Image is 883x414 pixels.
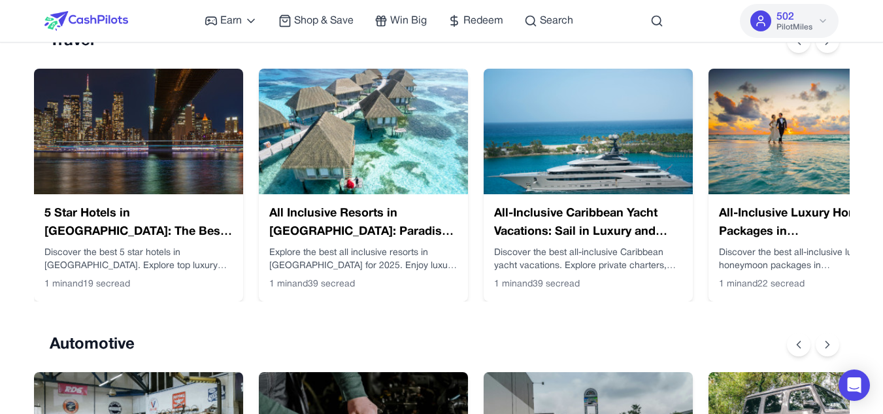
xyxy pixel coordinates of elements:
[44,11,128,31] img: CashPilots Logo
[205,13,258,29] a: Earn
[220,13,242,29] span: Earn
[540,13,573,29] span: Search
[50,334,135,355] h2: Automotive
[44,278,130,291] span: 1 min and 19 sec read
[375,13,427,29] a: Win Big
[278,13,354,29] a: Shop & Save
[269,247,458,273] p: Explore the best all inclusive resorts in [GEOGRAPHIC_DATA] for 2025. Enjoy luxury, convenience, ...
[463,13,503,29] span: Redeem
[776,9,794,25] span: 502
[524,13,573,29] a: Search
[269,278,355,291] span: 1 min and 39 sec read
[294,13,354,29] span: Shop & Save
[44,247,233,273] p: Discover the best 5 star hotels in [GEOGRAPHIC_DATA]. Explore top luxury accommodations in [US_ST...
[484,69,693,194] img: All-Inclusive Caribbean Yacht Vacations: Sail in Luxury and Style
[269,205,458,241] h3: All Inclusive Resorts in [GEOGRAPHIC_DATA]: Paradise Made Easy
[776,22,812,33] span: PilotMiles
[259,69,468,194] img: All Inclusive Resorts in Maldives: Paradise Made Easy
[839,370,870,401] div: Open Intercom Messenger
[390,13,427,29] span: Win Big
[494,205,682,241] h3: All-Inclusive Caribbean Yacht Vacations: Sail in Luxury and Style
[494,247,682,273] p: Discover the best all-inclusive Caribbean yacht vacations. Explore private charters, gourmet cuis...
[34,69,243,194] img: 5 Star Hotels in Manhattan: The Best Luxury Stays in NYC
[719,278,805,291] span: 1 min and 22 sec read
[494,278,580,291] span: 1 min and 39 sec read
[740,4,839,38] button: 502PilotMiles
[44,205,233,241] h3: 5 Star Hotels in [GEOGRAPHIC_DATA]: The Best Luxury Stays in [GEOGRAPHIC_DATA]
[448,13,503,29] a: Redeem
